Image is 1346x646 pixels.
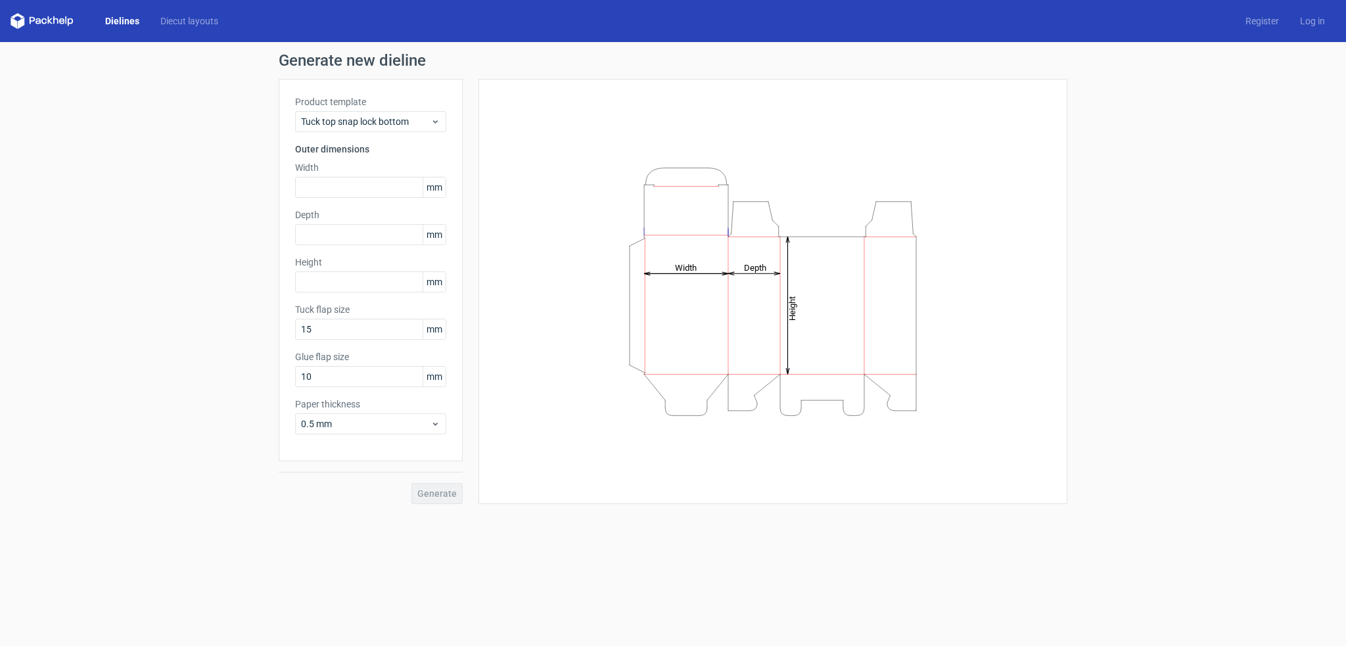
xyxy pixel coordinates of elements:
h3: Outer dimensions [295,143,446,156]
label: Width [295,161,446,174]
label: Glue flap size [295,350,446,363]
label: Depth [295,208,446,221]
span: mm [423,367,446,386]
span: 0.5 mm [301,417,430,430]
tspan: Depth [744,262,766,272]
label: Height [295,256,446,269]
tspan: Width [675,262,697,272]
span: mm [423,319,446,339]
span: Tuck top snap lock bottom [301,115,430,128]
a: Diecut layouts [150,14,229,28]
label: Tuck flap size [295,303,446,316]
span: mm [423,272,446,292]
label: Paper thickness [295,398,446,411]
span: mm [423,225,446,244]
a: Dielines [95,14,150,28]
a: Log in [1289,14,1335,28]
a: Register [1235,14,1289,28]
label: Product template [295,95,446,108]
span: mm [423,177,446,197]
tspan: Height [787,296,797,320]
h1: Generate new dieline [279,53,1067,68]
